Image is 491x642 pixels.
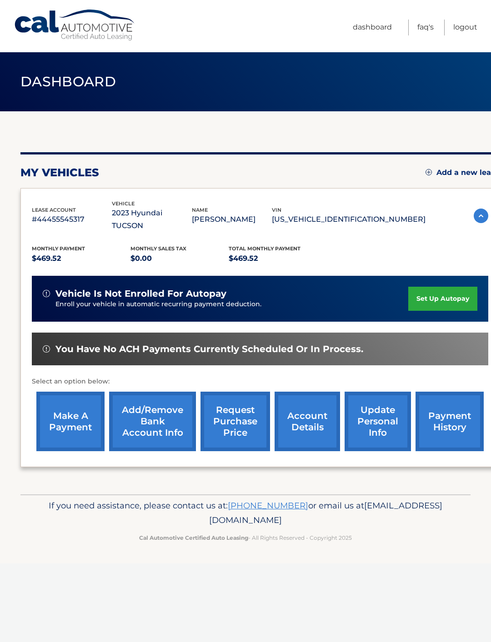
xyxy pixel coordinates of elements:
p: #44455545317 [32,213,112,226]
span: You have no ACH payments currently scheduled or in process. [55,343,363,355]
p: $469.52 [32,252,130,265]
span: lease account [32,207,76,213]
a: [PHONE_NUMBER] [228,500,308,511]
a: Dashboard [353,20,392,35]
a: Logout [453,20,477,35]
p: [US_VEHICLE_IDENTIFICATION_NUMBER] [272,213,426,226]
span: vin [272,207,281,213]
strong: Cal Automotive Certified Auto Leasing [139,534,248,541]
a: FAQ's [417,20,434,35]
a: update personal info [345,392,411,451]
a: account details [275,392,340,451]
p: 2023 Hyundai TUCSON [112,207,192,232]
span: Total Monthly Payment [229,245,301,252]
p: Enroll your vehicle in automatic recurring payment deduction. [55,299,408,309]
img: add.svg [426,169,432,175]
img: alert-white.svg [43,345,50,353]
img: accordion-active.svg [474,209,488,223]
a: request purchase price [200,392,270,451]
a: payment history [416,392,484,451]
span: Monthly Payment [32,245,85,252]
span: [EMAIL_ADDRESS][DOMAIN_NAME] [209,500,442,525]
a: Add/Remove bank account info [109,392,196,451]
p: $0.00 [130,252,229,265]
span: name [192,207,208,213]
span: vehicle [112,200,135,207]
img: alert-white.svg [43,290,50,297]
p: - All Rights Reserved - Copyright 2025 [34,533,457,542]
a: Cal Automotive [14,9,136,41]
a: set up autopay [408,287,477,311]
h2: my vehicles [20,166,99,179]
p: [PERSON_NAME] [192,213,272,226]
span: Monthly sales Tax [130,245,186,252]
span: Dashboard [20,73,116,90]
span: vehicle is not enrolled for autopay [55,288,226,299]
p: If you need assistance, please contact us at: or email us at [34,498,457,528]
a: make a payment [36,392,105,451]
p: Select an option below: [32,376,488,387]
p: $469.52 [229,252,327,265]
